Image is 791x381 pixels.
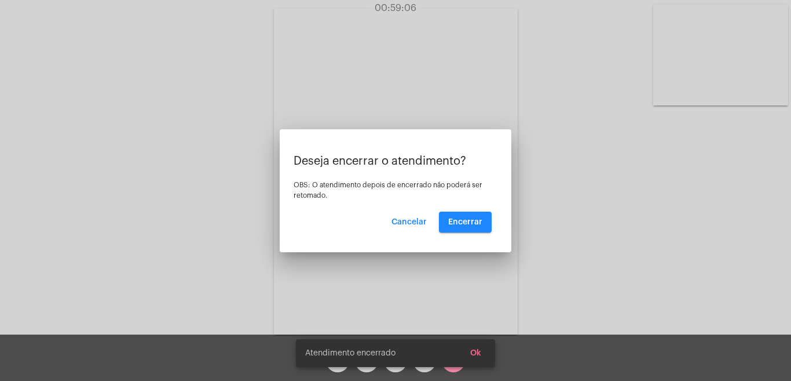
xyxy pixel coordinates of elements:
button: Cancelar [382,212,436,233]
span: Atendimento encerrado [305,347,395,359]
span: OBS: O atendimento depois de encerrado não poderá ser retomado. [294,182,482,199]
span: Cancelar [391,218,427,226]
span: Encerrar [448,218,482,226]
button: Encerrar [439,212,492,233]
span: Ok [470,349,481,357]
p: Deseja encerrar o atendimento? [294,155,497,168]
span: 00:59:06 [375,3,416,13]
